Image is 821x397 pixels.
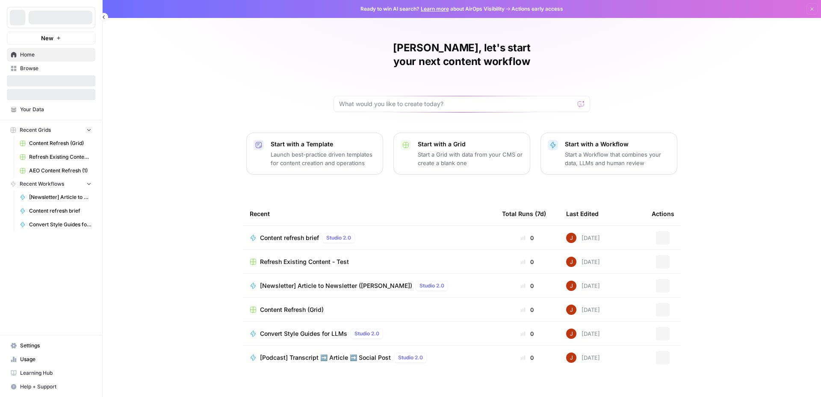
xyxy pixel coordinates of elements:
p: Start with a Workflow [565,140,670,148]
a: Content refresh brief [16,204,95,218]
div: 0 [502,305,552,314]
a: Browse [7,62,95,75]
span: Studio 2.0 [354,330,379,338]
span: Your Data [20,106,92,113]
a: Refresh Existing Content - Test [250,258,488,266]
span: Recent Workflows [20,180,64,188]
button: Recent Workflows [7,178,95,190]
span: Content refresh brief [29,207,92,215]
a: [Podcast] Transcript ➡️ Article ➡️ Social PostStudio 2.0 [250,353,488,363]
div: 0 [502,234,552,242]
div: 0 [502,329,552,338]
button: Help + Support [7,380,95,394]
span: Studio 2.0 [419,282,444,290]
a: AEO Content Refresh (1) [16,164,95,178]
span: Settings [20,342,92,350]
span: Ready to win AI search? about AirOps Visibility [360,5,505,13]
span: Home [20,51,92,59]
span: Help + Support [20,383,92,391]
span: Studio 2.0 [326,234,351,242]
span: Convert Style Guides for LLMs [260,329,347,338]
a: Refresh Existing Content - Test [16,150,95,164]
button: Start with a WorkflowStart a Workflow that combines your data, LLMs and human review [540,133,677,175]
a: Your Data [7,103,95,116]
div: Actions [652,202,674,225]
span: Usage [20,356,92,363]
div: [DATE] [566,281,600,291]
button: New [7,32,95,44]
p: Launch best-practice driven templates for content creation and operations [271,150,376,167]
span: Studio 2.0 [398,354,423,361]
div: [DATE] [566,329,600,339]
span: [Newsletter] Article to Newsletter ([PERSON_NAME]) [260,281,412,290]
p: Start a Workflow that combines your data, LLMs and human review [565,150,670,167]
span: Learning Hub [20,369,92,377]
a: Usage [7,353,95,366]
span: Actions early access [511,5,563,13]
p: Start a Grid with data from your CMS or create a blank one [418,150,523,167]
a: Content refresh briefStudio 2.0 [250,233,488,243]
div: 0 [502,353,552,362]
button: Recent Grids [7,124,95,136]
a: Convert Style Guides for LLMsStudio 2.0 [250,329,488,339]
span: Content Refresh (Grid) [29,139,92,147]
img: erg4ip7zmrmc8e5ms3nyz8p46hz7 [566,329,576,339]
span: Refresh Existing Content - Test [29,153,92,161]
button: Start with a GridStart a Grid with data from your CMS or create a blank one [393,133,530,175]
div: [DATE] [566,233,600,243]
a: Settings [7,339,95,353]
a: [Newsletter] Article to Newsletter ([PERSON_NAME])Studio 2.0 [250,281,488,291]
span: Content Refresh (Grid) [260,305,324,314]
h1: [PERSON_NAME], let's start your next content workflow [334,41,590,68]
img: erg4ip7zmrmc8e5ms3nyz8p46hz7 [566,233,576,243]
span: New [41,34,53,42]
a: Learn more [421,6,449,12]
div: 0 [502,258,552,266]
button: Start with a TemplateLaunch best-practice driven templates for content creation and operations [246,133,383,175]
a: Convert Style Guides for LLMs [16,218,95,231]
a: Learning Hub [7,366,95,380]
img: erg4ip7zmrmc8e5ms3nyz8p46hz7 [566,281,576,291]
span: Browse [20,65,92,72]
img: erg4ip7zmrmc8e5ms3nyz8p46hz7 [566,305,576,315]
span: Refresh Existing Content - Test [260,258,349,266]
div: 0 [502,281,552,290]
input: What would you like to create today? [339,100,574,108]
div: [DATE] [566,257,600,267]
span: [Podcast] Transcript ➡️ Article ➡️ Social Post [260,353,391,362]
img: erg4ip7zmrmc8e5ms3nyz8p46hz7 [566,353,576,363]
span: Convert Style Guides for LLMs [29,221,92,228]
span: Recent Grids [20,126,51,134]
a: Content Refresh (Grid) [250,305,488,314]
span: [Newsletter] Article to Newsletter ([PERSON_NAME]) [29,193,92,201]
div: Recent [250,202,488,225]
a: [Newsletter] Article to Newsletter ([PERSON_NAME]) [16,190,95,204]
div: [DATE] [566,305,600,315]
img: erg4ip7zmrmc8e5ms3nyz8p46hz7 [566,257,576,267]
a: Content Refresh (Grid) [16,136,95,150]
p: Start with a Grid [418,140,523,148]
a: Home [7,48,95,62]
div: Total Runs (7d) [502,202,546,225]
span: Content refresh brief [260,234,319,242]
p: Start with a Template [271,140,376,148]
span: AEO Content Refresh (1) [29,167,92,175]
div: [DATE] [566,353,600,363]
div: Last Edited [566,202,599,225]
